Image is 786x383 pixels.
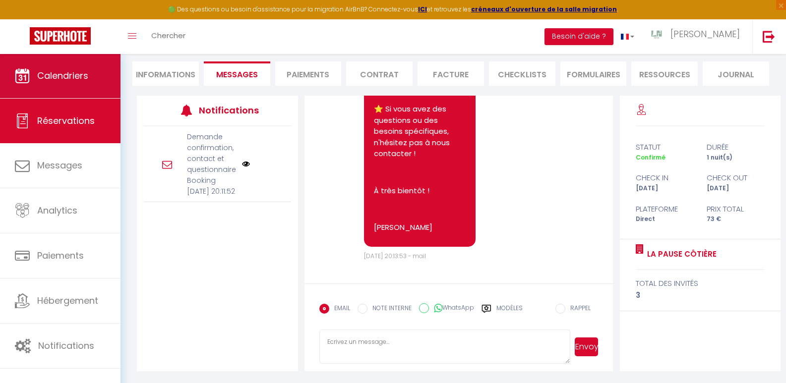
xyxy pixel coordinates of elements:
[700,184,771,193] div: [DATE]
[700,153,771,163] div: 1 nuit(s)
[8,4,38,34] button: Ouvrir le widget de chat LiveChat
[489,61,555,86] li: CHECKLISTS
[636,277,765,289] div: total des invités
[374,185,466,197] p: À très bientôt !
[629,141,700,153] div: statut
[216,69,258,80] span: Messages
[763,30,775,43] img: logout
[37,204,77,217] span: Analytics
[37,294,98,307] span: Hébergement
[429,303,474,314] label: WhatsApp
[700,141,771,153] div: durée
[496,304,523,321] label: Modèles
[364,252,426,260] span: [DATE] 20:13:53 - mail
[418,61,484,86] li: Facture
[700,172,771,184] div: check out
[471,5,617,13] a: créneaux d'ouverture de la salle migration
[187,186,236,197] p: [DATE] 20:11:52
[199,99,260,121] h3: Notifications
[37,159,82,171] span: Messages
[700,203,771,215] div: Prix total
[644,248,717,260] a: La Pause Côtière
[132,61,199,86] li: Informations
[37,114,95,127] span: Réservations
[144,19,193,54] a: Chercher
[374,222,466,233] p: [PERSON_NAME]
[544,28,613,45] button: Besoin d'aide ?
[30,27,91,45] img: Super Booking
[329,304,350,315] label: EMAIL
[575,337,599,356] button: Envoyer
[636,153,665,162] span: Confirmé
[37,249,84,262] span: Paiements
[670,28,740,40] span: [PERSON_NAME]
[187,131,236,186] p: Demande confirmation, contact et questionnaire Booking
[242,160,250,168] img: NO IMAGE
[700,215,771,224] div: 73 €
[374,104,466,160] p: ⭐ Si vous avez des questions ou des besoins spécifiques, n'hésitez pas à nous contacter !
[629,184,700,193] div: [DATE]
[565,304,591,315] label: RAPPEL
[649,29,664,40] img: ...
[636,289,765,301] div: 3
[631,61,698,86] li: Ressources
[629,215,700,224] div: Direct
[346,61,413,86] li: Contrat
[642,19,752,54] a: ... [PERSON_NAME]
[418,5,427,13] a: ICI
[367,304,412,315] label: NOTE INTERNE
[560,61,627,86] li: FORMULAIRES
[703,61,769,86] li: Journal
[151,30,185,41] span: Chercher
[629,203,700,215] div: Plateforme
[275,61,342,86] li: Paiements
[38,339,94,352] span: Notifications
[629,172,700,184] div: check in
[37,69,88,82] span: Calendriers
